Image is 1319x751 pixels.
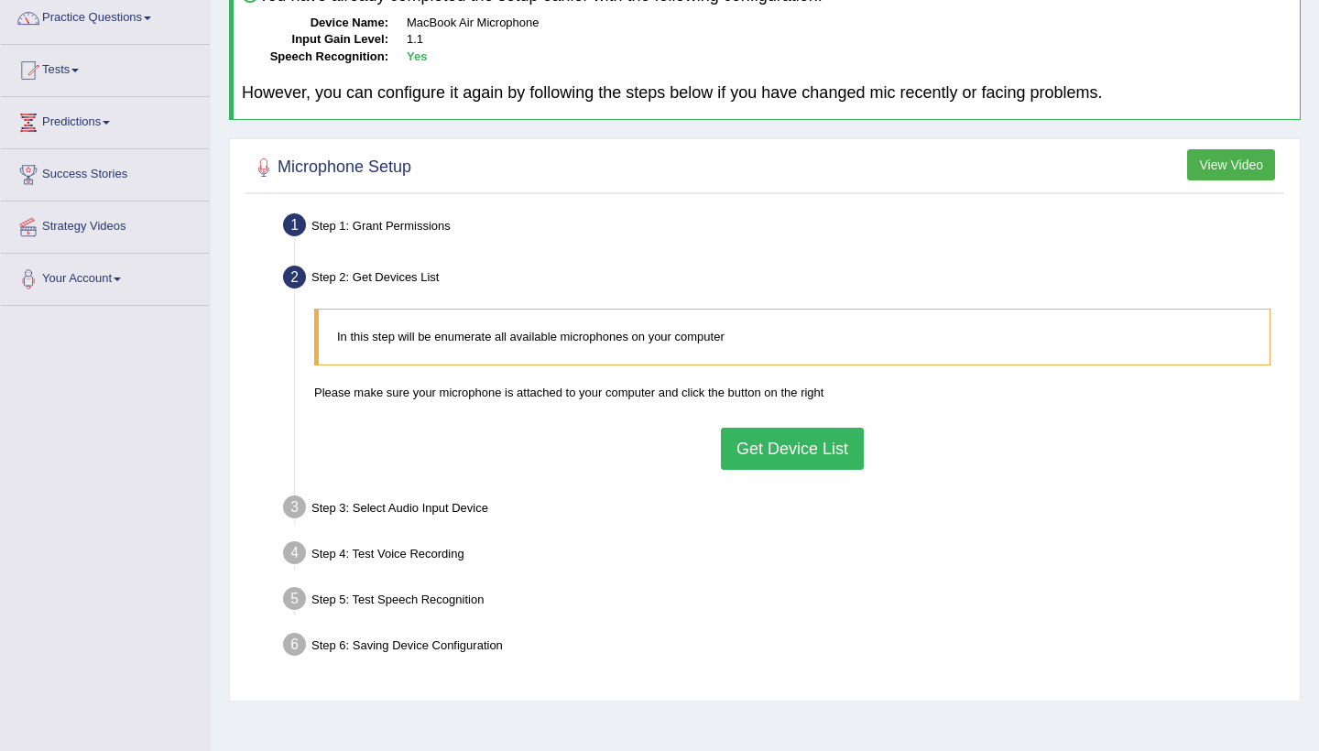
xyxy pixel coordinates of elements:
[1,97,210,143] a: Predictions
[1,201,210,247] a: Strategy Videos
[250,154,411,181] h2: Microphone Setup
[314,384,1270,401] p: Please make sure your microphone is attached to your computer and click the button on the right
[275,260,1292,300] div: Step 2: Get Devices List
[275,536,1292,576] div: Step 4: Test Voice Recording
[275,582,1292,622] div: Step 5: Test Speech Recognition
[242,84,1292,103] h4: However, you can configure it again by following the steps below if you have changed mic recently...
[275,627,1292,668] div: Step 6: Saving Device Configuration
[721,428,864,470] button: Get Device List
[1187,149,1275,180] button: View Video
[1,254,210,299] a: Your Account
[1,45,210,91] a: Tests
[314,309,1270,365] blockquote: In this step will be enumerate all available microphones on your computer
[407,49,427,63] b: Yes
[242,49,388,66] dt: Speech Recognition:
[242,31,388,49] dt: Input Gain Level:
[407,15,1292,32] dd: MacBook Air Microphone
[1,149,210,195] a: Success Stories
[407,31,1292,49] dd: 1.1
[275,208,1292,248] div: Step 1: Grant Permissions
[242,15,388,32] dt: Device Name:
[275,490,1292,530] div: Step 3: Select Audio Input Device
